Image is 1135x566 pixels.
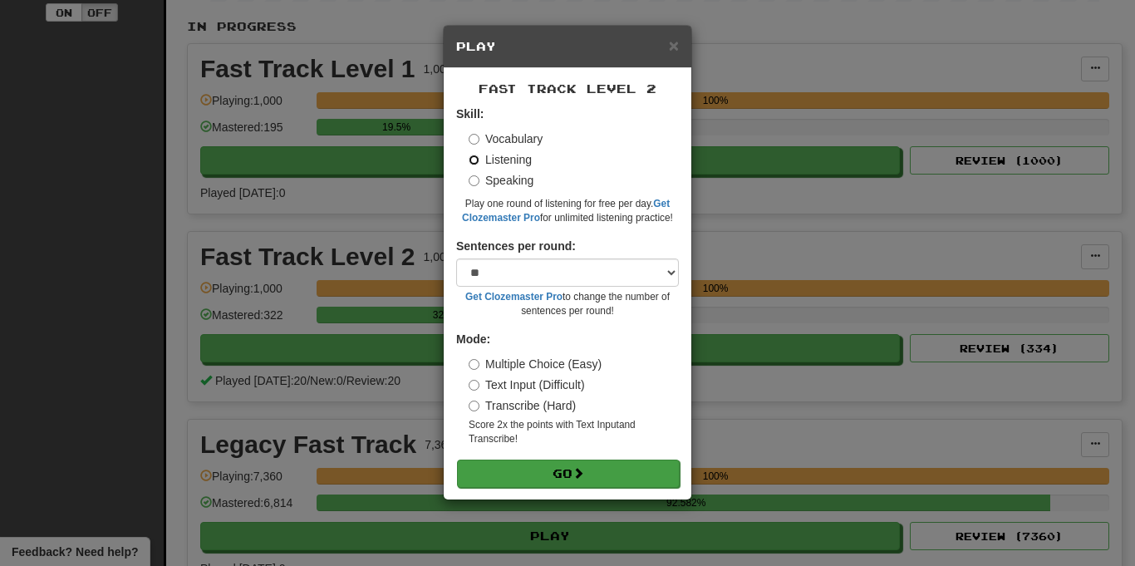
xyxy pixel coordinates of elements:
label: Listening [469,151,532,168]
label: Vocabulary [469,130,543,147]
small: Play one round of listening for free per day. for unlimited listening practice! [456,197,679,225]
input: Speaking [469,175,479,186]
span: × [669,36,679,55]
label: Sentences per round: [456,238,576,254]
input: Listening [469,155,479,165]
h5: Play [456,38,679,55]
input: Text Input (Difficult) [469,380,479,391]
small: Score 2x the points with Text Input and Transcribe ! [469,418,679,446]
label: Speaking [469,172,533,189]
span: Fast Track Level 2 [479,81,656,96]
small: to change the number of sentences per round! [456,290,679,318]
strong: Mode: [456,332,490,346]
input: Multiple Choice (Easy) [469,359,479,370]
input: Transcribe (Hard) [469,401,479,411]
input: Vocabulary [469,134,479,145]
button: Close [669,37,679,54]
label: Transcribe (Hard) [469,397,576,414]
button: Go [457,460,680,488]
label: Multiple Choice (Easy) [469,356,602,372]
a: Get Clozemaster Pro [465,291,563,303]
label: Text Input (Difficult) [469,377,585,393]
strong: Skill: [456,107,484,121]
